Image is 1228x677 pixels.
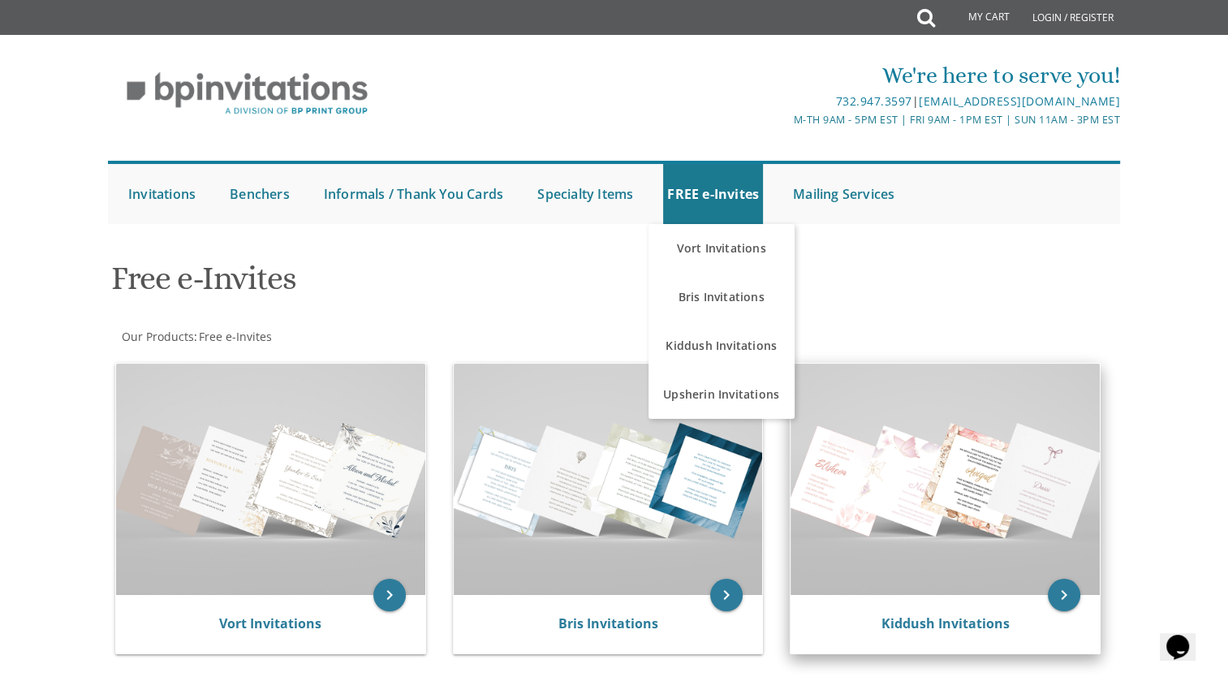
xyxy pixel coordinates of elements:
[226,164,294,224] a: Benchers
[108,60,386,127] img: BP Invitation Loft
[791,364,1100,595] img: Kiddush Invitations
[919,93,1120,109] a: [EMAIL_ADDRESS][DOMAIN_NAME]
[108,329,614,345] div: :
[116,364,425,595] img: Vort Invitations
[454,364,763,595] img: Bris Invitations
[648,370,795,419] a: Upsherin Invitations
[933,2,1021,34] a: My Cart
[199,329,272,344] span: Free e-Invites
[446,92,1120,111] div: |
[1160,612,1212,661] iframe: chat widget
[558,614,657,632] a: Bris Invitations
[881,614,1010,632] a: Kiddush Invitations
[835,93,911,109] a: 732.947.3597
[648,273,795,321] a: Bris Invitations
[446,59,1120,92] div: We're here to serve you!
[446,111,1120,128] div: M-Th 9am - 5pm EST | Fri 9am - 1pm EST | Sun 11am - 3pm EST
[533,164,637,224] a: Specialty Items
[124,164,200,224] a: Invitations
[710,579,743,611] a: keyboard_arrow_right
[219,614,321,632] a: Vort Invitations
[120,329,194,344] a: Our Products
[373,579,406,611] a: keyboard_arrow_right
[320,164,507,224] a: Informals / Thank You Cards
[648,321,795,370] a: Kiddush Invitations
[789,164,898,224] a: Mailing Services
[197,329,272,344] a: Free e-Invites
[663,164,763,224] a: FREE e-Invites
[111,261,773,308] h1: Free e-Invites
[648,224,795,273] a: Vort Invitations
[1048,579,1080,611] a: keyboard_arrow_right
